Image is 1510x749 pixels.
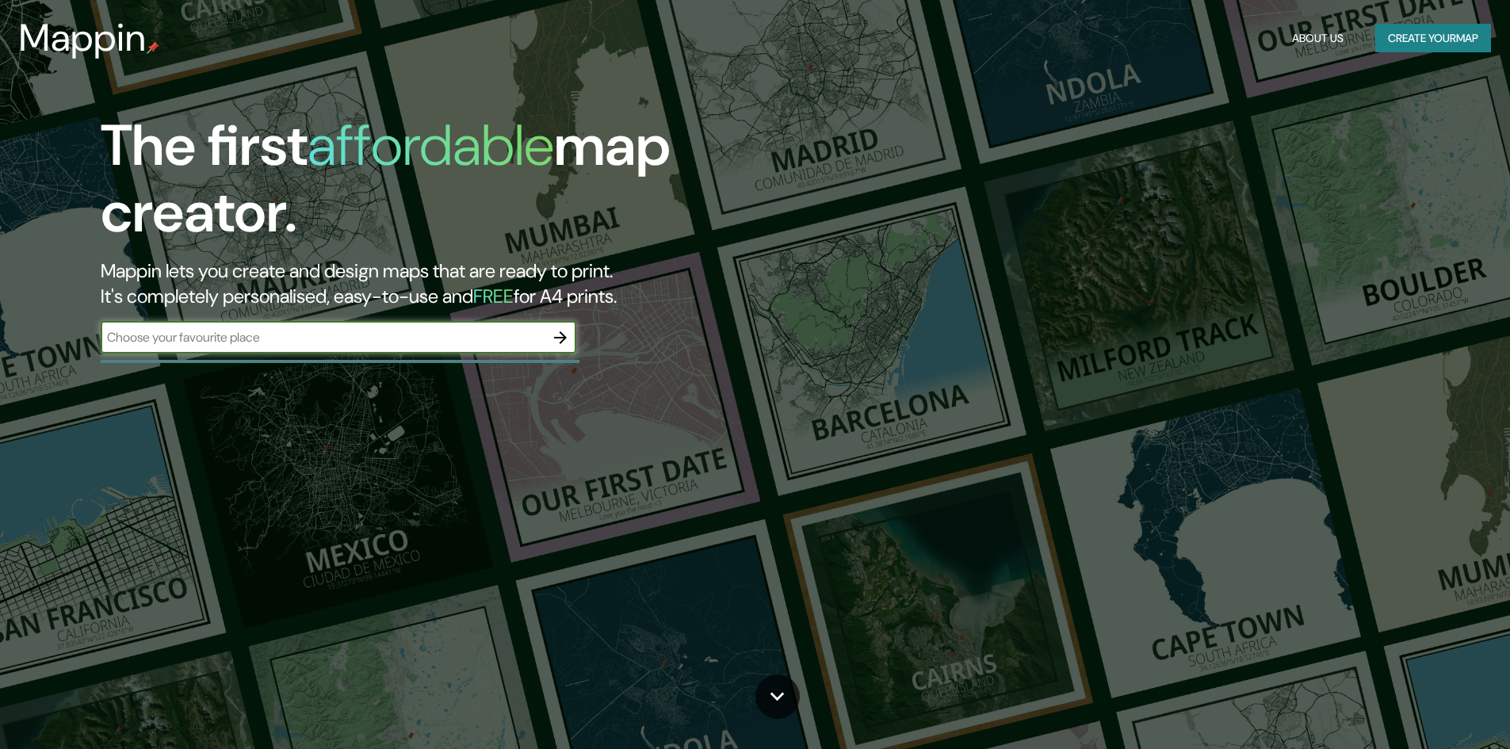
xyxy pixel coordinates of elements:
h5: FREE [473,284,514,308]
iframe: Help widget launcher [1369,687,1493,732]
button: Create yourmap [1375,24,1491,53]
button: About Us [1286,24,1350,53]
h2: Mappin lets you create and design maps that are ready to print. It's completely personalised, eas... [101,258,856,309]
input: Choose your favourite place [101,328,545,346]
h1: The first map creator. [101,113,856,258]
img: mappin-pin [147,41,159,54]
h3: Mappin [19,16,147,60]
h1: affordable [308,109,554,182]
